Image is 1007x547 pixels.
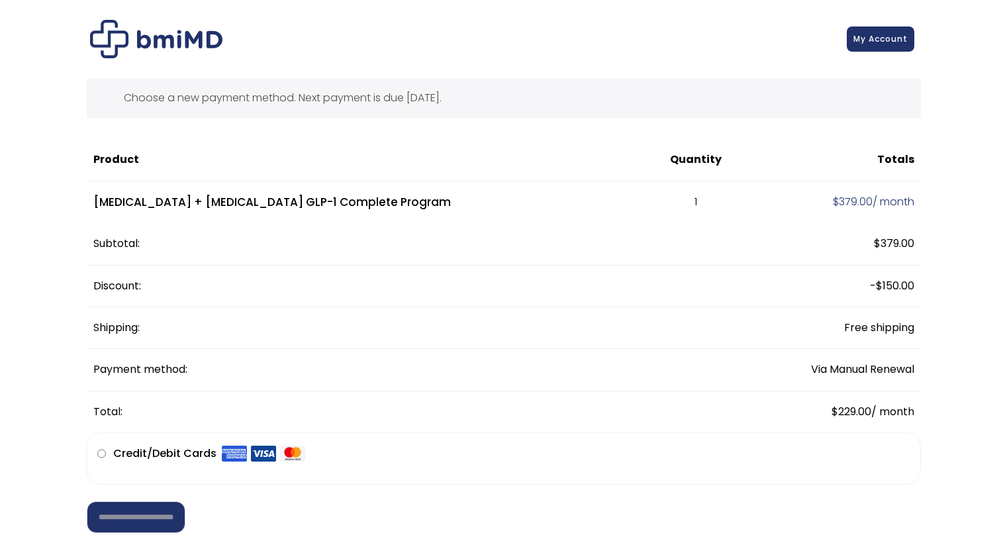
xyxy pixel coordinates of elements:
[833,194,873,209] span: 379.00
[87,139,647,181] th: Product
[90,20,222,58] img: Checkout
[647,139,745,181] th: Quantity
[833,194,839,209] span: $
[222,445,247,462] img: Amex
[847,26,914,52] a: My Account
[745,181,921,224] td: / month
[87,78,921,118] div: Choose a new payment method. Next payment is due [DATE].
[745,391,921,432] td: / month
[832,404,871,419] span: 229.00
[251,445,276,462] img: Visa
[87,391,745,432] th: Total:
[745,349,921,391] td: Via Manual Renewal
[832,404,838,419] span: $
[745,139,921,181] th: Totals
[874,236,881,251] span: $
[647,181,745,224] td: 1
[876,278,883,293] span: $
[87,307,745,349] th: Shipping:
[876,278,914,293] span: 150.00
[745,307,921,349] td: Free shipping
[87,266,745,307] th: Discount:
[874,236,914,251] span: 379.00
[280,445,305,462] img: Mastercard
[113,443,305,464] label: Credit/Debit Cards
[745,266,921,307] td: -
[853,33,908,44] span: My Account
[87,223,745,265] th: Subtotal:
[87,349,745,391] th: Payment method:
[87,181,647,224] td: [MEDICAL_DATA] + [MEDICAL_DATA] GLP-1 Complete Program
